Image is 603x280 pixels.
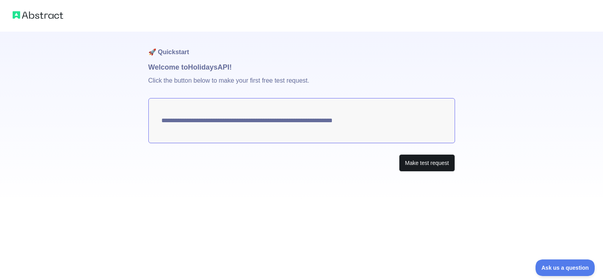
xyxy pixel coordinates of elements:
[536,259,595,276] iframe: Toggle Customer Support
[148,62,455,73] h1: Welcome to Holidays API!
[148,73,455,98] p: Click the button below to make your first free test request.
[399,154,455,172] button: Make test request
[13,9,63,21] img: Abstract logo
[148,32,455,62] h1: 🚀 Quickstart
